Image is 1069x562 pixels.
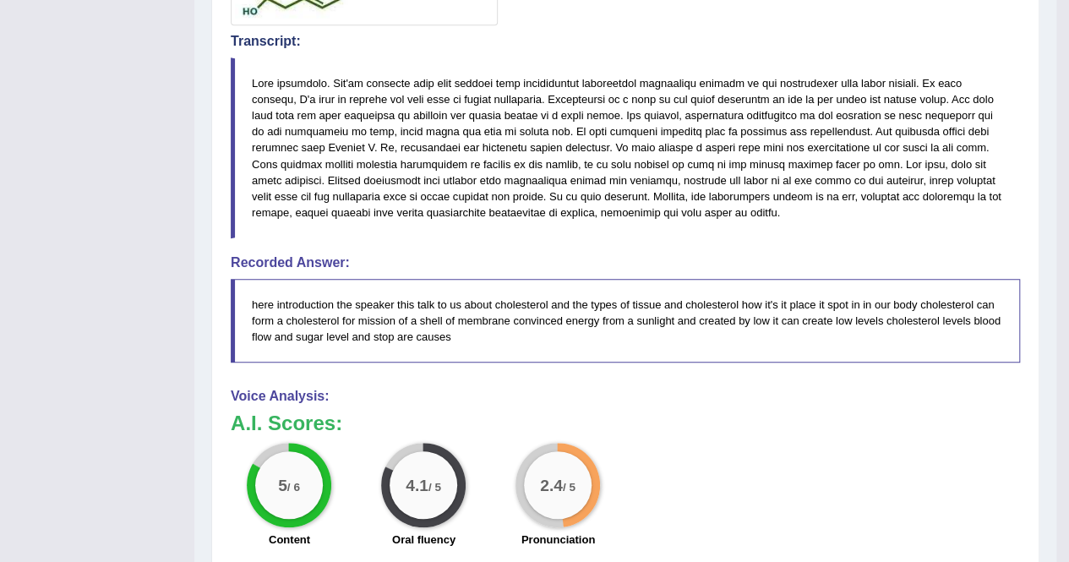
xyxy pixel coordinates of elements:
[521,532,595,548] label: Pronunciation
[541,476,564,494] big: 2.4
[563,480,575,493] small: / 5
[231,389,1020,404] h4: Voice Analysis:
[231,412,342,434] b: A.I. Scores:
[231,255,1020,270] h4: Recorded Answer:
[428,480,441,493] small: / 5
[231,34,1020,49] h4: Transcript:
[287,480,300,493] small: / 6
[231,279,1020,363] blockquote: here introduction the speaker this talk to us about cholesterol and the types of tissue and chole...
[392,532,455,548] label: Oral fluency
[406,476,429,494] big: 4.1
[279,476,288,494] big: 5
[231,57,1020,238] blockquote: Lore ipsumdolo. Sit'am consecte adip elit seddoei temp incididuntut laboreetdol magnaaliqu enimad...
[269,532,310,548] label: Content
